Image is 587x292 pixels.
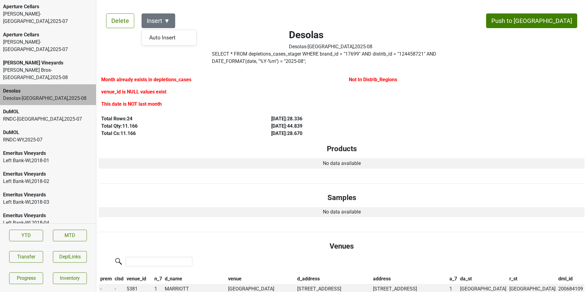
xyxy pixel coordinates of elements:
[101,76,191,83] label: Month already exists in depletions_cases
[9,272,43,284] a: Progress
[3,59,93,67] div: [PERSON_NAME] Vineyards
[3,219,93,227] div: Left Bank-WI , 2018 - 04
[3,3,93,10] div: Aperture Cellars
[271,122,427,130] div: [DATE] : 44.839
[3,129,93,136] div: DuMOL
[3,136,93,144] div: RNDC-WY , 2025 - 07
[113,274,125,284] th: clsd: activate to sort column ascending
[3,87,93,95] div: Desolas
[101,100,162,108] label: This date is NOT last month
[101,122,257,130] div: Total Qty: 11.166
[371,274,448,284] th: address: activate to sort column ascending
[3,199,93,206] div: Left Bank-WI , 2018 - 03
[106,13,134,28] button: Delete
[153,274,164,284] th: n_7: activate to sort column ascending
[486,13,577,28] button: Push to [GEOGRAPHIC_DATA]
[349,76,397,83] label: Not In Distrib_Regions
[9,251,43,263] button: Transfer
[459,274,508,284] th: da_st: activate to sort column ascending
[99,274,113,284] th: prem: activate to sort column descending
[3,212,93,219] div: Emeritus Vineyards
[53,272,87,284] a: Inventory
[101,130,257,137] div: Total Cs: 11.166
[557,274,585,284] th: dml_id: activate to sort column ascending
[3,115,93,123] div: RNDC-[GEOGRAPHIC_DATA] , 2025 - 07
[104,242,580,251] h4: Venues
[104,144,580,153] h4: Products
[271,130,427,137] div: [DATE] : 28.670
[289,29,372,41] h2: Desolas
[3,10,93,25] div: [PERSON_NAME]-[GEOGRAPHIC_DATA] , 2025 - 07
[3,157,93,164] div: Left Bank-WI , 2018 - 01
[3,191,93,199] div: Emeritus Vineyards
[9,230,43,241] a: YTD
[53,251,87,263] button: DeplLinks
[142,13,175,28] button: Insert ▼
[212,50,450,65] label: Click to copy query
[125,274,153,284] th: venue_id: activate to sort column ascending
[296,274,371,284] th: d_address: activate to sort column ascending
[3,108,93,115] div: DuMOL
[289,43,372,50] div: Desolas-[GEOGRAPHIC_DATA] , 2025 - 08
[3,150,93,157] div: Emeritus Vineyards
[3,95,93,102] div: Desolas-[GEOGRAPHIC_DATA] , 2025 - 08
[227,274,296,284] th: venue: activate to sort column ascending
[3,31,93,38] div: Aperture Cellars
[508,274,557,284] th: r_st: activate to sort column ascending
[101,88,166,96] label: venue_id is NULL values exist
[99,207,585,217] td: No data available
[104,193,580,202] h4: Samples
[3,178,93,185] div: Left Bank-WI , 2018 - 02
[3,38,93,53] div: [PERSON_NAME]-[GEOGRAPHIC_DATA] , 2025 - 07
[53,230,87,241] a: MTD
[271,115,427,122] div: [DATE] : 28.336
[448,274,459,284] th: a_7: activate to sort column ascending
[99,158,585,169] td: No data available
[3,170,93,178] div: Emeritus Vineyards
[101,115,257,122] div: Total Rows: 24
[142,30,196,46] div: Auto Insert
[3,67,93,81] div: [PERSON_NAME] Bros-[GEOGRAPHIC_DATA] , 2025 - 08
[163,274,227,284] th: d_name: activate to sort column ascending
